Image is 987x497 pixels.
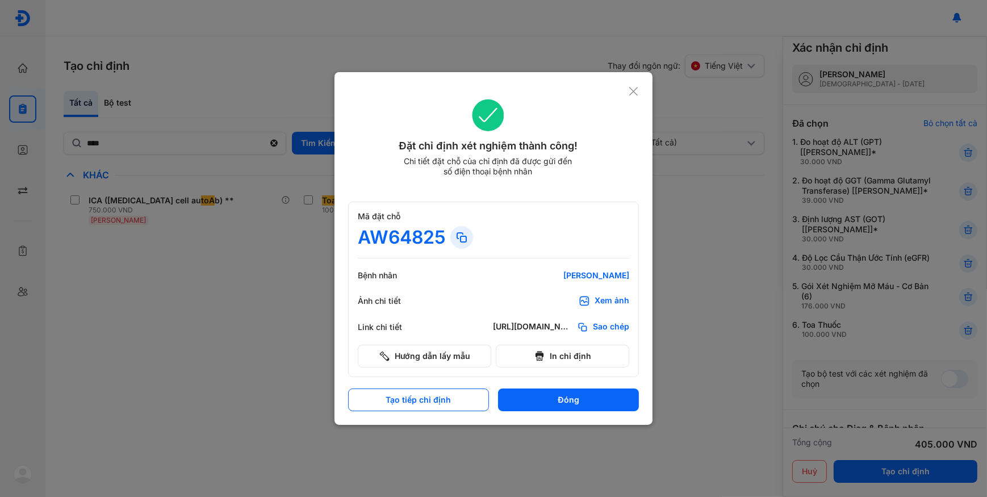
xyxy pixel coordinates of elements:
div: Ảnh chi tiết [358,296,426,306]
button: Hướng dẫn lấy mẫu [358,345,491,367]
div: Chi tiết đặt chỗ của chỉ định đã được gửi đến số điện thoại bệnh nhân [399,156,577,177]
button: Đóng [498,389,639,411]
button: In chỉ định [496,345,629,367]
div: Đặt chỉ định xét nghiệm thành công! [348,138,628,154]
div: Link chi tiết [358,322,426,332]
span: Sao chép [593,321,629,333]
div: Bệnh nhân [358,270,426,281]
button: Tạo tiếp chỉ định [348,389,489,411]
div: AW64825 [358,226,446,249]
div: [URL][DOMAIN_NAME] [493,321,572,333]
div: Mã đặt chỗ [358,211,629,222]
div: [PERSON_NAME] [493,270,629,281]
div: Xem ảnh [595,295,629,307]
